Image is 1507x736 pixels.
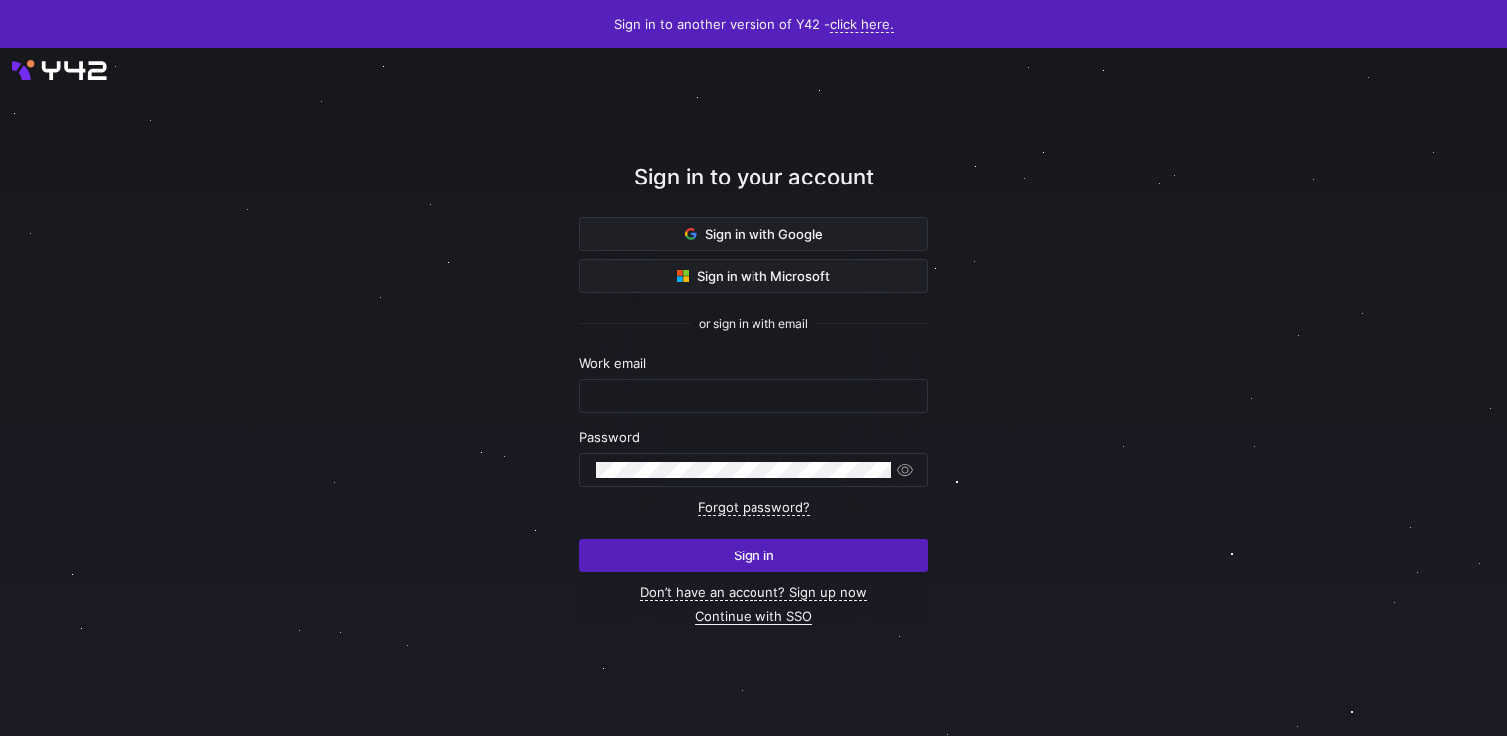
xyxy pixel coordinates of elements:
[698,499,810,516] a: Forgot password?
[579,259,928,293] button: Sign in with Microsoft
[734,548,774,563] span: Sign in
[699,317,808,331] span: or sign in with email
[579,539,928,572] button: Sign in
[579,355,646,371] span: Work email
[677,268,830,284] span: Sign in with Microsoft
[579,429,640,445] span: Password
[640,584,867,601] a: Don’t have an account? Sign up now
[579,161,928,217] div: Sign in to your account
[830,16,894,33] a: click here.
[695,608,812,625] a: Continue with SSO
[579,217,928,251] button: Sign in with Google
[685,226,823,242] span: Sign in with Google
